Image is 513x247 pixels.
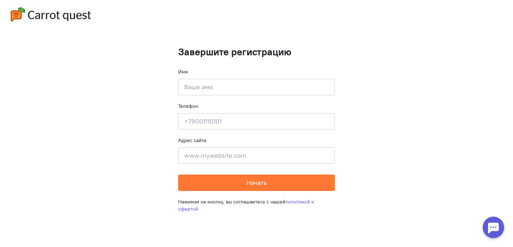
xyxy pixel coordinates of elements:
[178,79,335,95] input: Ваше имя
[178,113,335,130] input: +79001110101
[11,7,91,21] img: carrot-quest-logo.svg
[178,191,335,220] div: Нажимая на кнопку, вы соглашаетесь с нашей
[178,68,188,75] label: Имя
[178,46,335,57] h1: Завершите регистрацию
[178,137,206,144] label: Адрес сайта
[247,178,267,187] span: Начать
[178,198,314,212] a: политикой и офертой
[178,102,198,110] label: Телефон
[178,175,335,191] button: Начать
[178,147,335,164] input: www.mywebsite.com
